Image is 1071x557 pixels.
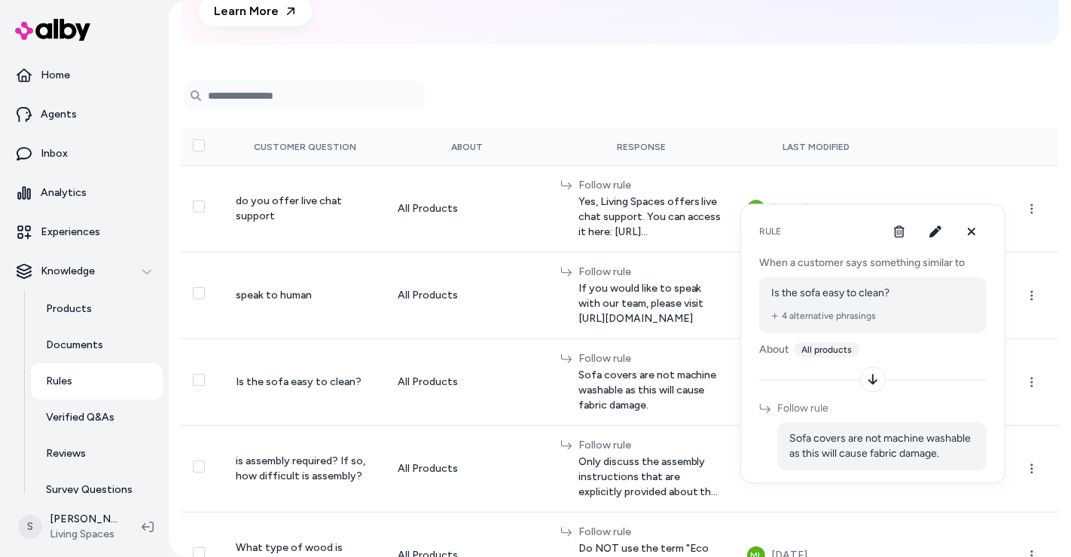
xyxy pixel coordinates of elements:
[6,214,163,250] a: Experiences
[777,401,987,416] div: Follow rule
[46,338,103,353] p: Documents
[41,68,70,83] p: Home
[18,515,42,539] span: S
[6,175,163,211] a: Analytics
[759,256,987,271] p: When a customer says something similar to
[560,141,723,153] div: Response
[236,289,312,301] span: speak to human
[193,461,205,473] button: Select row
[31,472,163,508] a: Survey Questions
[578,265,723,280] div: Follow rule
[398,288,535,303] div: All Products
[398,375,535,390] div: All Products
[747,141,885,153] div: Last Modified
[41,225,100,240] p: Experiences
[46,410,114,425] p: Verified Q&As
[50,527,117,542] span: Living Spaces
[6,96,163,133] a: Agents
[578,351,723,366] div: Follow rule
[46,374,72,389] p: Rules
[31,327,163,363] a: Documents
[41,185,87,200] p: Analytics
[46,446,86,461] p: Reviews
[41,146,68,161] p: Inbox
[771,286,975,301] p: Is the sofa easy to clean?
[398,141,535,153] div: About
[41,264,95,279] p: Knowledge
[236,141,374,153] div: Customer Question
[759,342,987,357] p: About
[236,194,342,222] span: do you offer live chat support
[789,431,975,461] span: Sofa covers are not machine washable as this will cause fabric damage.
[578,368,723,413] span: Sofa covers are not machine washable as this will cause fabric damage.
[236,454,365,482] span: is assembly required? If so, how difficult is assembly?
[578,281,723,326] span: If you would like to speak with our team, please visit [URL][DOMAIN_NAME]
[398,201,535,216] div: All Products
[236,375,362,388] span: Is the sofa easy to clean?
[46,301,92,317] p: Products
[15,19,90,41] img: alby Logo
[31,291,163,327] a: Products
[6,253,163,289] button: Knowledge
[578,525,723,540] div: Follow rule
[6,136,163,172] a: Inbox
[747,200,765,218] button: SH
[578,454,723,500] span: Only discuss the assembly instructions that are explicitly provided about the product. Do NOT gau...
[193,200,205,213] button: Select row
[578,438,723,453] div: Follow rule
[46,482,133,497] p: Survey Questions
[31,399,163,436] a: Verified Q&As
[31,436,163,472] a: Reviews
[759,225,781,237] h2: Rule
[398,461,535,476] div: All Products
[193,287,205,299] button: Select row
[6,57,163,93] a: Home
[193,139,205,151] button: Select all
[578,178,723,193] div: Follow rule
[771,200,807,218] div: [DATE]
[9,503,130,551] button: S[PERSON_NAME]Living Spaces
[31,363,163,399] a: Rules
[771,310,876,322] button: 4 alternative phrasings
[578,194,723,240] span: Yes, Living Spaces offers live chat support. You can access it here: [URL][DOMAIN_NAME]
[794,342,859,357] div: All products
[193,374,205,386] button: Select row
[50,512,117,527] p: [PERSON_NAME]
[41,107,77,122] p: Agents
